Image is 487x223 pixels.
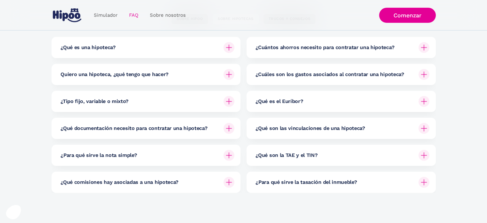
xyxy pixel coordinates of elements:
[379,8,436,23] a: Comenzar
[123,9,144,21] a: FAQ
[256,71,404,78] h6: ¿Cuáles son los gastos asociados al contratar una hipoteca?
[61,98,128,105] h6: ¿Tipo fijo, variable o mixto?
[256,179,357,186] h6: ¿Para qué sirve la tasación del inmueble?
[256,125,365,132] h6: ¿Qué son las vinculaciones de una hipoteca?
[256,152,317,159] h6: ¿Qué son la TAE y el TIN?
[52,6,83,25] a: home
[256,44,394,51] h6: ¿Cuántos ahorros necesito para contratar una hipoteca?
[144,9,191,21] a: Sobre nosotros
[88,9,123,21] a: Simulador
[256,98,303,105] h6: ¿Qué es el Euríbor?
[61,125,207,132] h6: ¿Qué documentación necesito para contratar una hipoteca?
[61,44,115,51] h6: ¿Qué es una hipoteca?
[61,71,168,78] h6: Quiero una hipoteca, ¿qué tengo que hacer?
[61,179,178,186] h6: ¿Qué comisiones hay asociadas a una hipoteca?
[61,152,137,159] h6: ¿Para qué sirve la nota simple?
